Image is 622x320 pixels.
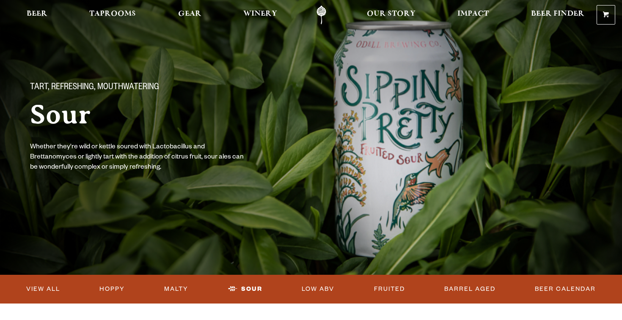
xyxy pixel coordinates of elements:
[178,11,201,17] span: Gear
[30,142,247,173] p: Whether they're wild or kettle soured with Lactobacillus and Brettanomyces or lightly tart with t...
[452,5,494,25] a: Impact
[531,11,584,17] span: Beer Finder
[298,279,338,299] a: Low ABV
[361,5,421,25] a: Our Story
[526,5,590,25] a: Beer Finder
[243,11,277,17] span: Winery
[23,279,63,299] a: View All
[371,279,408,299] a: Fruited
[89,11,136,17] span: Taprooms
[305,5,337,25] a: Odell Home
[225,279,266,299] a: Sour
[367,11,416,17] span: Our Story
[30,82,159,93] span: Tart, Refreshing, Mouthwatering
[457,11,489,17] span: Impact
[96,279,128,299] a: Hoppy
[238,5,283,25] a: Winery
[441,279,499,299] a: Barrel Aged
[84,5,141,25] a: Taprooms
[30,100,294,129] h1: Sour
[531,279,599,299] a: Beer Calendar
[27,11,47,17] span: Beer
[21,5,53,25] a: Beer
[173,5,207,25] a: Gear
[161,279,192,299] a: Malty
